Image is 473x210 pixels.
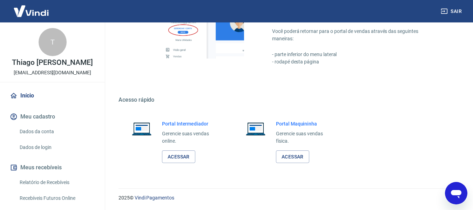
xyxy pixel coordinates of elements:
[8,0,54,22] img: Vindi
[276,130,334,145] p: Gerencie suas vendas física.
[17,175,96,190] a: Relatório de Recebíveis
[14,69,91,76] p: [EMAIL_ADDRESS][DOMAIN_NAME]
[276,120,334,127] h6: Portal Maquininha
[8,88,96,103] a: Início
[135,195,174,201] a: Vindi Pagamentos
[241,120,270,137] img: Imagem de um notebook aberto
[119,96,456,103] h5: Acesso rápido
[17,191,96,205] a: Recebíveis Futuros Online
[17,124,96,139] a: Dados da conta
[445,182,467,204] iframe: Botão para abrir a janela de mensagens
[272,58,439,66] p: - rodapé desta página
[439,5,465,18] button: Sair
[162,120,220,127] h6: Portal Intermediador
[162,130,220,145] p: Gerencie suas vendas online.
[119,194,456,202] p: 2025 ©
[12,59,93,66] p: Thiago [PERSON_NAME]
[127,120,156,137] img: Imagem de um notebook aberto
[272,51,439,58] p: - parte inferior do menu lateral
[8,109,96,124] button: Meu cadastro
[39,28,67,56] div: T
[162,150,195,163] a: Acessar
[272,28,439,42] p: Você poderá retornar para o portal de vendas através das seguintes maneiras:
[17,140,96,155] a: Dados de login
[276,150,309,163] a: Acessar
[8,160,96,175] button: Meus recebíveis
